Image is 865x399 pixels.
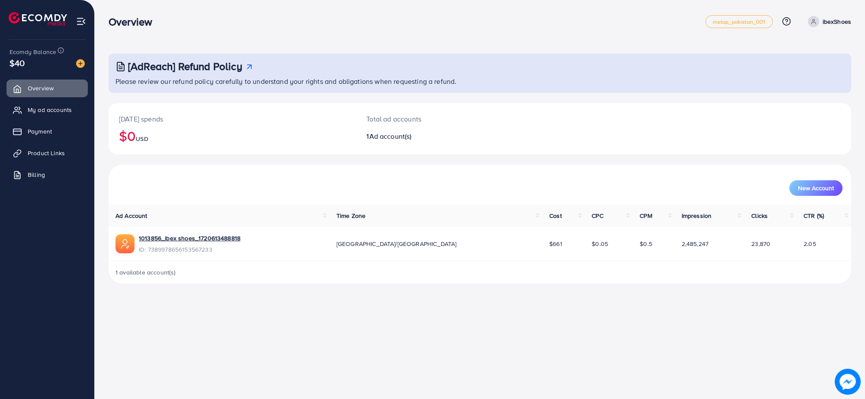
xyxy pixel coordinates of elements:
span: $661 [549,239,562,248]
span: ID: 7389978656153567233 [139,245,240,254]
a: Payment [6,123,88,140]
span: [GEOGRAPHIC_DATA]/[GEOGRAPHIC_DATA] [336,239,457,248]
span: New Account [798,185,834,191]
span: Time Zone [336,211,365,220]
span: Overview [28,84,54,93]
span: 2.05 [804,239,816,248]
a: Product Links [6,144,88,162]
h3: [AdReach] Refund Policy [128,60,242,73]
span: Billing [28,170,45,179]
span: Ad Account [115,211,147,220]
span: Ecomdy Balance [10,48,56,56]
span: $0.05 [592,239,608,248]
h2: $0 [119,128,346,144]
span: My ad accounts [28,105,72,114]
span: CPC [592,211,603,220]
span: Cost [549,211,562,220]
span: USD [136,134,148,143]
span: Ad account(s) [369,131,412,141]
h3: Overview [109,16,159,28]
span: 23,870 [751,239,770,248]
img: menu [76,16,86,26]
a: Billing [6,166,88,183]
a: 1013856_ibex shoes_1720613488818 [139,234,240,243]
a: ibexShoes [804,16,851,27]
span: $0.5 [640,239,652,248]
img: image [76,59,85,68]
img: image [836,370,859,393]
span: CTR (%) [804,211,824,220]
p: ibexShoes [823,16,851,27]
span: 1 available account(s) [115,268,176,277]
span: $40 [10,57,25,69]
p: [DATE] spends [119,114,346,124]
a: metap_pakistan_001 [705,15,773,28]
img: logo [9,12,67,26]
a: Overview [6,80,88,97]
p: Please review our refund policy carefully to understand your rights and obligations when requesti... [115,76,846,86]
img: ic-ads-acc.e4c84228.svg [115,234,135,253]
span: Payment [28,127,52,136]
span: Impression [682,211,712,220]
a: My ad accounts [6,101,88,118]
span: CPM [640,211,652,220]
span: 2,485,247 [682,239,708,248]
h2: 1 [366,132,531,140]
span: Clicks [751,211,768,220]
span: metap_pakistan_001 [713,19,766,25]
button: New Account [789,180,843,196]
p: Total ad accounts [366,114,531,124]
span: Product Links [28,149,65,157]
